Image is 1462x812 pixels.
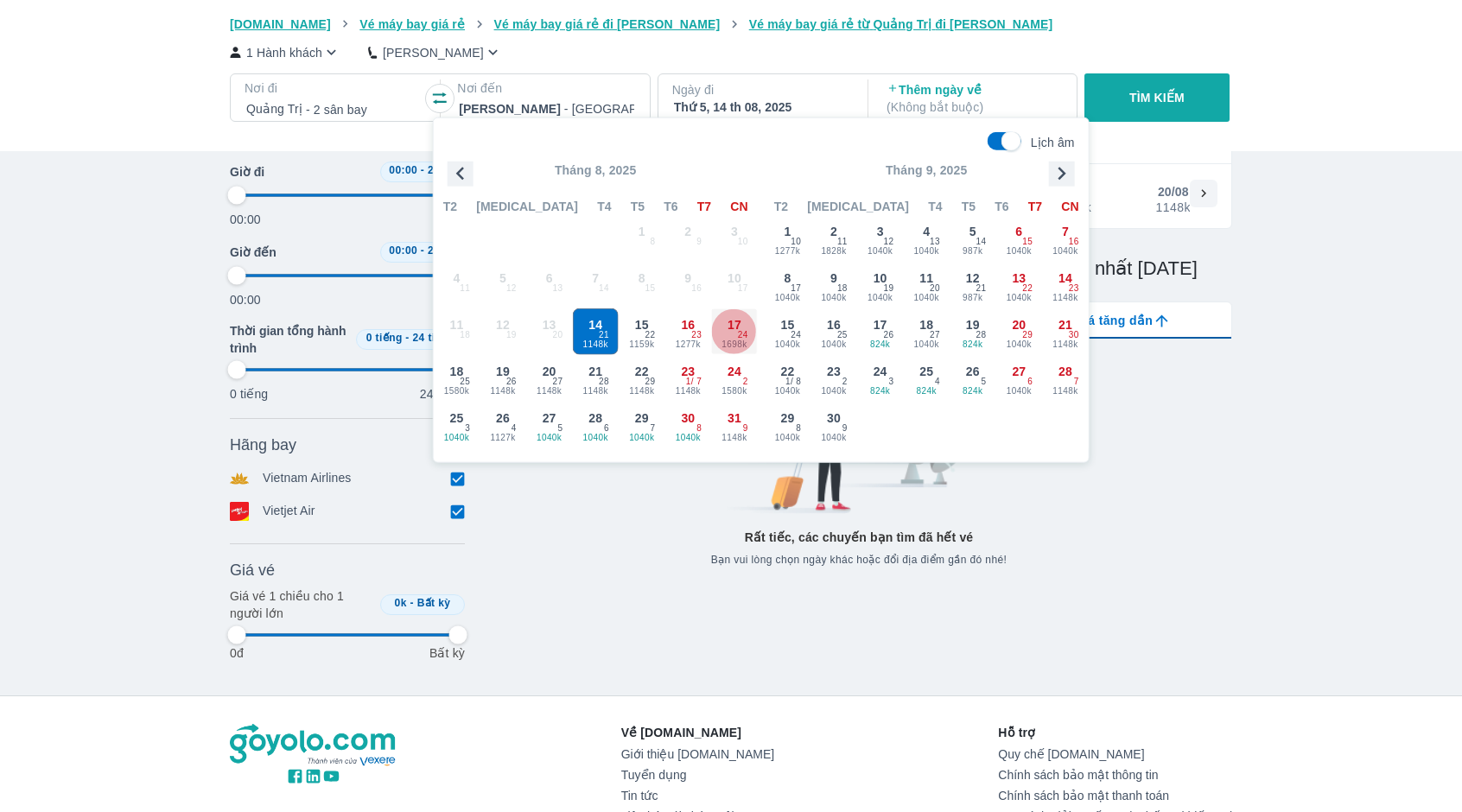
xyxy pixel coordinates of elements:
span: T6 [664,198,677,215]
span: Giá vé [230,560,275,580]
span: 23 [1069,282,1079,295]
span: 1580k [712,384,757,398]
span: Giá tăng dần [1075,312,1153,329]
button: 271040k5 [526,402,573,448]
p: Giá vé 1 chiều cho 1 người lớn [230,587,373,622]
p: 0 tiếng [230,385,268,403]
span: 23 [827,363,841,380]
span: 1040k [997,244,1042,258]
span: 1148k [573,338,618,352]
a: Chính sách bảo mật thanh toán [998,789,1232,802]
span: 1040k [858,291,903,305]
button: TÌM KIẾM [1084,73,1229,122]
button: 151040k24 [765,308,811,355]
span: 19 [966,316,980,333]
span: CN [1061,198,1078,215]
p: TÌM KIẾM [1129,89,1185,106]
span: 28 [588,409,602,427]
span: 987k [950,244,995,258]
p: 24 tiếng [420,385,465,403]
span: 26 [496,409,510,427]
span: 2 [743,375,748,389]
span: 12 [966,270,980,287]
span: - [405,332,409,344]
span: 00:00 [389,164,417,176]
span: 1040k [620,431,664,445]
span: 28 [599,375,609,389]
button: 171698k24 [711,308,758,355]
span: 24:00 [428,244,456,257]
span: 2 [842,375,848,389]
span: 7 [1062,223,1069,240]
span: 11 [919,270,933,287]
span: 1040k [997,384,1042,398]
span: 8 [796,422,801,435]
span: 25 [450,409,464,427]
span: 1040k [435,431,480,445]
span: 24 [791,328,801,342]
button: 211148k28 [572,355,619,402]
span: 1040k [527,431,572,445]
div: 1148k [1156,200,1191,214]
div: Thứ 5, 14 th 08, 2025 [674,98,849,116]
span: 29 [781,409,795,427]
span: T7 [697,198,711,215]
span: 1040k [766,384,810,398]
span: 1040k [997,338,1042,352]
span: 3 [877,223,884,240]
span: 14 [1058,270,1072,287]
button: 251040k3 [434,402,480,448]
span: 9 [842,422,848,435]
span: 11 [837,235,848,249]
span: 21 [588,363,602,380]
div: 19/08 [1058,183,1090,200]
button: 301040k8 [665,402,712,448]
span: Vé máy bay giá rẻ từ Quảng Trị đi [PERSON_NAME] [749,17,1053,31]
span: 22 [781,363,795,380]
span: 28 [1058,363,1072,380]
button: 111040k20 [903,262,950,308]
span: 1148k [1043,384,1088,398]
span: 18 [919,316,933,333]
span: 26 [966,363,980,380]
span: 29 [1022,328,1033,342]
button: 17824k26 [857,308,904,355]
span: 14 [588,316,602,333]
p: Rất tiếc, các chuyến bạn tìm đã hết vé [745,529,974,546]
a: Giới thiệu [DOMAIN_NAME] [621,747,774,761]
button: 231148k1/ 7 [665,355,712,402]
span: 7 [1074,375,1079,389]
span: 21 [976,282,987,295]
span: 27 [930,328,940,342]
button: 201148k27 [526,355,573,402]
span: 1148k [666,384,711,398]
span: 26 [883,328,893,342]
span: 1828k [811,244,856,258]
span: 1148k [620,384,664,398]
span: CN [730,198,747,215]
span: 1040k [766,431,810,445]
span: 17 [874,316,887,333]
span: 24 tiếng [413,332,455,344]
span: 27 [552,375,563,389]
div: 20/08 [1158,183,1189,200]
span: 28 [976,328,987,342]
span: 16 [681,316,695,333]
button: 19824k28 [950,308,996,355]
button: 21828k11 [810,215,857,262]
p: 00:00 [230,291,261,308]
span: 0 tiếng [366,332,403,344]
button: 301040k9 [810,402,857,448]
span: 824k [858,384,903,398]
span: 1 [784,223,791,240]
span: 1 / 8 [785,375,801,389]
span: 20 [1012,316,1026,333]
span: 1148k [573,384,618,398]
span: 1148k [1043,291,1088,305]
span: 31 [728,409,741,427]
span: 3 [465,422,470,435]
span: 16 [827,316,841,333]
span: T2 [774,198,788,215]
button: 141148k21 [572,308,619,355]
span: 8 [696,422,702,435]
